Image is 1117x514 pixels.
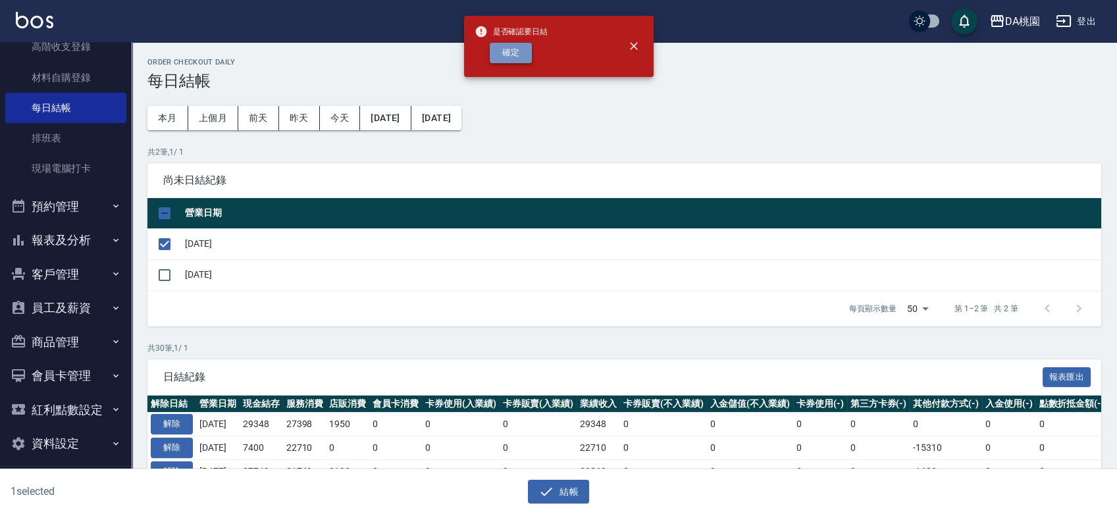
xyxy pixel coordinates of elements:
td: 22710 [577,436,620,460]
button: 本月 [147,106,188,130]
td: 0 [620,459,707,483]
span: 尚未日結紀錄 [163,174,1085,187]
td: [DATE] [196,413,240,436]
p: 共 30 筆, 1 / 1 [147,342,1101,354]
th: 業績收入 [577,396,620,413]
td: [DATE] [196,459,240,483]
span: 是否確認要日結 [475,25,548,38]
button: 資料設定 [5,426,126,461]
th: 服務消費 [283,396,326,413]
button: 結帳 [528,480,589,504]
button: 會員卡管理 [5,359,126,393]
td: 0 [422,436,500,460]
td: 0 [369,459,422,483]
h3: 每日結帳 [147,72,1101,90]
td: 33869 [577,459,620,483]
th: 入金儲值(不入業績) [706,396,793,413]
td: 37749 [240,459,283,483]
td: 29348 [240,413,283,436]
button: 前天 [238,106,279,130]
th: 營業日期 [182,198,1101,229]
th: 入金使用(-) [982,396,1036,413]
th: 店販消費 [326,396,369,413]
span: 日結紀錄 [163,371,1043,384]
td: 0 [1035,459,1108,483]
td: 0 [706,459,793,483]
td: 0 [1035,413,1108,436]
th: 第三方卡券(-) [847,396,910,413]
td: 27398 [283,413,326,436]
td: 0 [500,413,577,436]
th: 卡券使用(-) [793,396,847,413]
th: 其他付款方式(-) [910,396,982,413]
td: [DATE] [182,228,1101,259]
img: Logo [16,12,53,28]
p: 第 1–2 筆 共 2 筆 [954,303,1018,315]
td: 0 [369,413,422,436]
button: [DATE] [411,106,461,130]
button: 報表匯出 [1043,367,1091,388]
td: [DATE] [182,259,1101,290]
button: 今天 [320,106,361,130]
td: 0 [422,413,500,436]
td: 0 [500,459,577,483]
th: 會員卡消費 [369,396,422,413]
td: 0 [982,413,1036,436]
th: 現金結存 [240,396,283,413]
button: 解除 [151,414,193,434]
button: save [951,8,977,34]
button: 預約管理 [5,190,126,224]
div: 50 [902,291,933,326]
a: 高階收支登錄 [5,32,126,62]
td: 0 [793,413,847,436]
button: 解除 [151,461,193,482]
td: 1950 [326,413,369,436]
td: 0 [706,413,793,436]
button: close [619,32,648,61]
td: 0 [847,413,910,436]
td: -15310 [910,436,982,460]
button: 登出 [1051,9,1101,34]
td: 0 [910,413,982,436]
td: 0 [620,436,707,460]
a: 報表匯出 [1043,370,1091,382]
button: 商品管理 [5,325,126,359]
button: 上個月 [188,106,238,130]
td: 0 [793,436,847,460]
button: 客戶管理 [5,257,126,292]
a: 每日結帳 [5,93,126,123]
td: 0 [369,436,422,460]
th: 卡券販賣(不入業績) [620,396,707,413]
h2: Order checkout daily [147,58,1101,66]
th: 點數折抵金額(-) [1035,396,1108,413]
h6: 1 selected [11,483,276,500]
td: 2100 [326,459,369,483]
th: 卡券販賣(入業績) [500,396,577,413]
a: 排班表 [5,123,126,153]
button: DA桃園 [984,8,1045,35]
button: 昨天 [279,106,320,130]
th: 解除日結 [147,396,196,413]
td: 0 [847,459,910,483]
td: 29348 [577,413,620,436]
td: 0 [982,459,1036,483]
p: 共 2 筆, 1 / 1 [147,146,1101,158]
th: 卡券使用(入業績) [422,396,500,413]
th: 營業日期 [196,396,240,413]
button: 員工及薪資 [5,291,126,325]
td: 0 [982,436,1036,460]
td: 31769 [283,459,326,483]
button: [DATE] [360,106,411,130]
td: 0 [326,436,369,460]
a: 現場電腦打卡 [5,153,126,184]
button: 紅利點數設定 [5,393,126,427]
td: -1680 [910,459,982,483]
td: 0 [1035,436,1108,460]
p: 每頁顯示數量 [849,303,896,315]
td: 7400 [240,436,283,460]
td: 0 [500,436,577,460]
td: 0 [847,436,910,460]
td: 0 [620,413,707,436]
td: 0 [793,459,847,483]
a: 材料自購登錄 [5,63,126,93]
